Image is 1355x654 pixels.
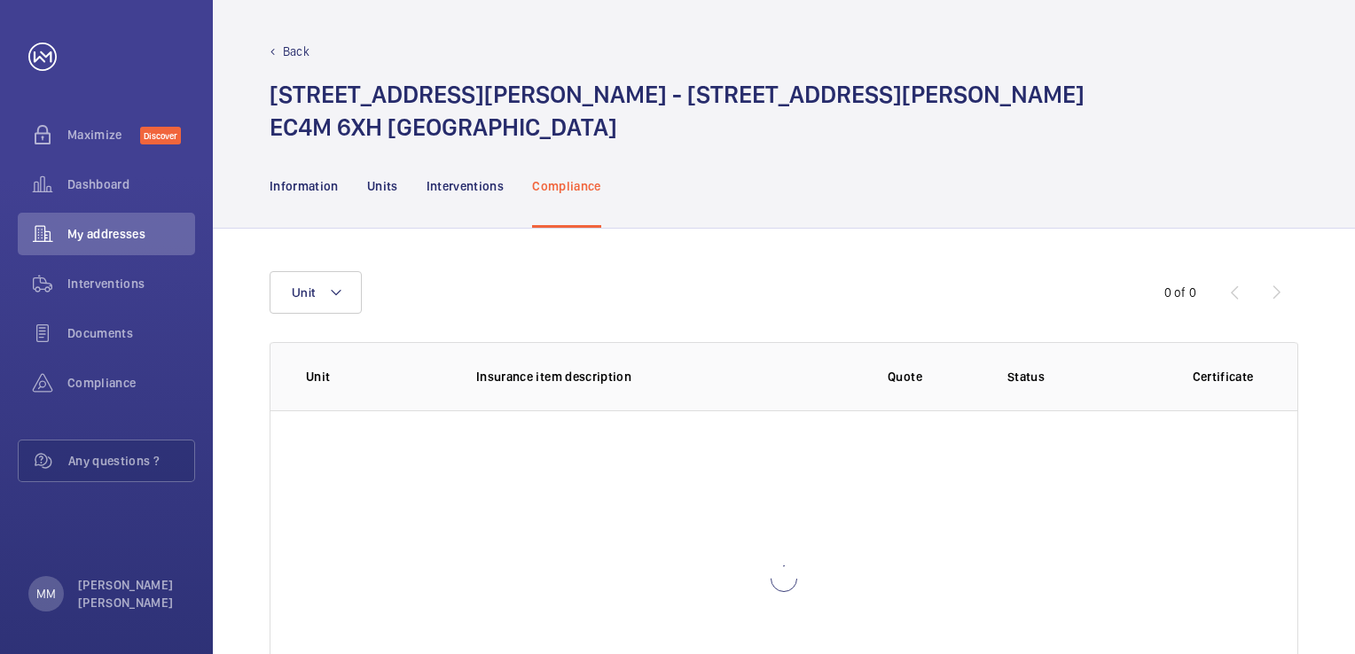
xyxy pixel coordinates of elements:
p: Unit [306,368,448,385]
p: Back [283,43,309,60]
p: Information [270,177,339,195]
span: Discover [140,127,181,144]
button: Unit [270,271,362,314]
p: Interventions [427,177,505,195]
p: Insurance item description [476,368,803,385]
div: 0 of 0 [1164,284,1196,301]
p: Certificate [1184,368,1262,385]
span: Compliance [67,374,195,392]
h1: [STREET_ADDRESS][PERSON_NAME] - [STREET_ADDRESS][PERSON_NAME] EC4M 6XH [GEOGRAPHIC_DATA] [270,78,1085,144]
span: Maximize [67,126,140,144]
p: MM [36,585,56,603]
span: Documents [67,324,195,342]
p: Quote [888,368,922,385]
span: Unit [292,285,315,300]
span: Any questions ? [68,452,194,470]
span: Interventions [67,275,195,292]
span: My addresses [67,225,195,243]
p: Compliance [532,177,601,195]
p: Status [1007,368,1155,385]
p: Units [367,177,398,195]
p: [PERSON_NAME] [PERSON_NAME] [78,576,184,611]
span: Dashboard [67,175,195,193]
